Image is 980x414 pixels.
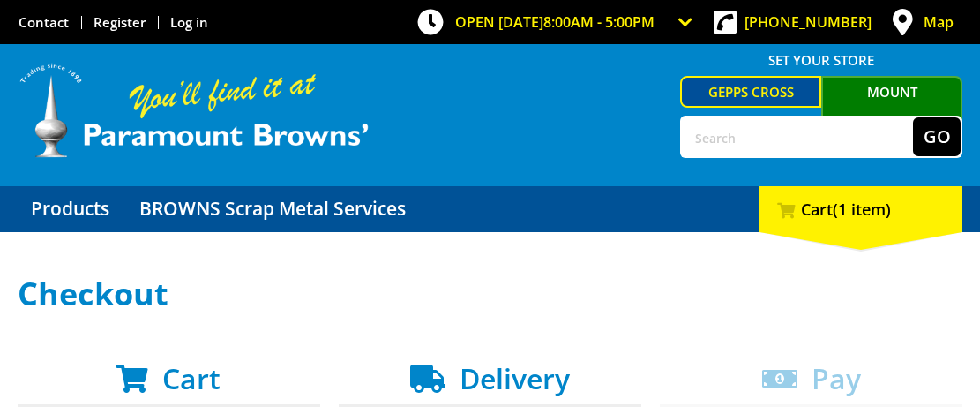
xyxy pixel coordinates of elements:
[543,12,655,32] span: 8:00am - 5:00pm
[913,117,961,156] button: Go
[460,359,570,397] span: Delivery
[682,117,913,156] input: Search
[162,359,221,397] span: Cart
[19,13,69,31] a: Go to the Contact page
[18,186,123,232] a: Go to the Products page
[18,276,962,312] h1: Checkout
[170,13,208,31] a: Log in
[821,76,962,136] a: Mount [PERSON_NAME]
[680,46,962,74] span: Set your store
[126,186,419,232] a: Go to the BROWNS Scrap Metal Services page
[759,186,962,232] div: Cart
[680,76,821,108] a: Gepps Cross
[18,62,370,160] img: Paramount Browns'
[455,12,655,32] span: OPEN [DATE]
[833,199,891,220] span: (1 item)
[94,13,146,31] a: Go to the registration page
